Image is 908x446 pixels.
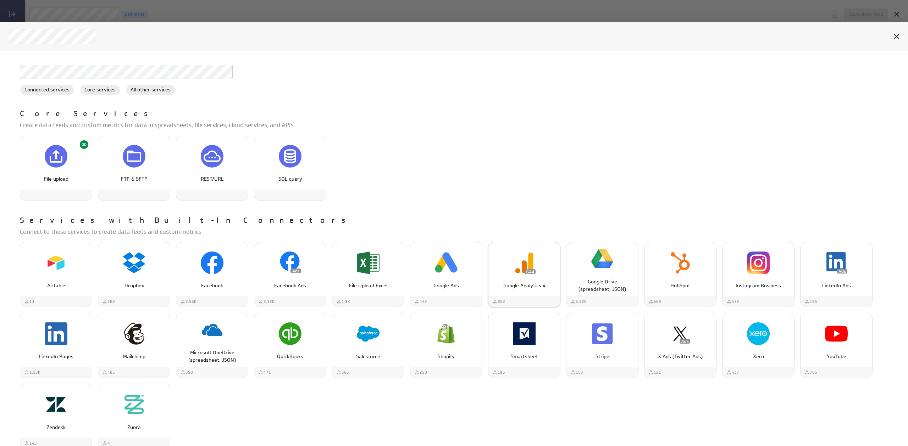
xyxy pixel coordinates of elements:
div: REST/URL [176,136,248,201]
svg: Connected [81,142,87,147]
div: Connected services [20,84,74,96]
div: Used by 442 customers [414,299,427,305]
div: Stripe [566,313,638,378]
img: image6554840226126694000.png [591,248,614,270]
img: image3155776258136118639.png [747,322,770,345]
div: Used by 471 customers [258,369,271,376]
div: Used by 566 customers [648,299,661,305]
p: REST/URL [184,175,240,183]
p: FTP & SFTP [106,175,162,183]
div: Used by 472 customers [726,299,739,305]
img: image2754833655435752804.png [279,252,301,274]
div: Microsoft OneDrive (spreadsheet, JSON) [176,313,248,378]
span: 437 [732,369,739,376]
div: Used by 1,104 customers [336,299,350,305]
p: Xero [730,353,787,360]
span: 13 [29,299,34,305]
div: Used by 437 customers [726,369,739,376]
div: Facebook [176,242,248,307]
img: image6723068961370721886.png [669,322,692,345]
span: 471 [264,369,271,376]
img: image8826962824540305007.png [435,322,458,345]
p: QuickBooks [262,353,319,360]
div: File upload [20,136,92,201]
p: Zendesk [28,424,84,431]
img: image1858912082062294012.png [825,252,848,274]
img: image5502353411254158712.png [279,322,301,345]
div: Used by 485 customers [102,369,115,376]
div: HubSpot [644,242,716,307]
img: image1927158031853539236.png [45,322,67,345]
div: Used by 195 customers [804,299,817,305]
img: image8417636050194330799.png [435,252,458,274]
span: 388 [107,299,115,305]
span: 2.56K [186,299,196,305]
img: image4423575943840384174.png [123,393,145,416]
img: image1915121390589644725.png [357,322,380,345]
span: Core services [80,86,120,94]
p: YouTube [808,353,865,360]
p: X Ads (Twitter Ads) [652,353,709,360]
p: Microsoft OneDrive (spreadsheet, JSON) [184,349,240,364]
span: 5.52K [576,299,587,305]
img: image1629079199996430842.png [123,322,145,345]
div: X Ads (Twitter Ads) [644,313,716,378]
div: Used by 1,129 customers [24,369,40,376]
p: Services with Built-In Connectors [20,215,353,226]
p: Google Ads [418,282,475,289]
span: 472 [732,299,739,305]
span: 195 [810,299,817,305]
span: All other services [126,86,175,94]
div: Airtable [20,242,92,307]
span: 566 [654,299,661,305]
div: Dropbox [98,242,170,307]
div: Used by 13 customers [24,299,34,305]
div: SQL query [254,136,326,201]
div: Cancel [891,30,903,43]
img: image539442403354865658.png [513,322,536,345]
p: Mailchimp [106,353,162,360]
div: Mailchimp [98,313,170,378]
p: File Upload Excel [340,282,397,289]
div: Used by 195 customers [492,369,505,376]
p: Connect to these services to create data feeds and custom metrics [20,227,894,236]
img: image729517258887019810.png [201,252,223,274]
img: image4788249492605619304.png [669,252,692,274]
div: Instagram Business [722,242,794,307]
div: Used by 388 customers [102,299,115,305]
div: Facebook Ads [254,242,326,307]
p: LinkedIn Ads [808,282,865,289]
div: Salesforce [332,313,404,378]
p: HubSpot [652,282,709,289]
p: Google Drive (spreadsheet, JSON) [574,278,631,293]
div: Used by 565 customers [336,369,349,376]
p: Zuora [106,424,162,431]
p: Google Analytics 4 [496,282,553,289]
img: image8568443328629550135.png [357,252,380,274]
img: image9156438501376889142.png [45,252,67,274]
p: Shopify [418,353,475,360]
div: FTP & SFTP [98,136,170,201]
div: Google Ads [410,242,482,307]
span: 153 [576,369,583,376]
img: image4311023796963959761.png [123,252,145,274]
span: 1.1K [342,299,350,305]
span: Connected services [20,86,74,94]
p: Instagram Business [730,282,787,289]
p: Smartsheet [496,353,553,360]
div: LinkedIn Pages [20,313,92,378]
div: Used by 853 customers [492,299,505,305]
div: Used by 2,562 customers [180,299,196,305]
div: Used by 121 customers [648,369,661,376]
span: 258 [420,369,427,376]
img: image9173415954662449888.png [747,252,770,274]
div: File Upload Excel [332,242,404,307]
div: Google Drive (spreadsheet, JSON) [566,242,638,307]
p: Core Services [20,108,155,120]
div: Core services [80,84,120,96]
div: LinkedIn Ads [800,242,873,307]
span: 195 [498,369,505,376]
p: LinkedIn Pages [28,353,84,360]
div: Used by 765 customers [804,369,817,376]
img: image2139931164255356453.png [591,322,614,345]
